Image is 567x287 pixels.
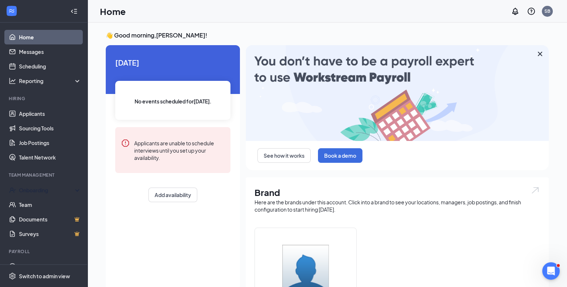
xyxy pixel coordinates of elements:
svg: UserCheck [9,186,16,194]
h1: Brand [255,186,540,198]
div: Hiring [9,95,80,102]
svg: Error [121,139,130,148]
a: Job Postings [19,135,81,150]
a: Scheduling [19,59,81,74]
h1: Home [100,5,126,17]
span: No events scheduled for [DATE] . [135,97,211,105]
button: See how it works [257,148,311,163]
svg: Cross [536,50,544,58]
div: Switch to admin view [19,272,70,280]
img: payroll-large.gif [246,45,549,141]
a: Sourcing Tools [19,121,81,135]
a: Team [19,197,81,212]
a: Home [19,30,81,44]
span: [DATE] [115,57,230,68]
svg: QuestionInfo [527,7,536,16]
a: Talent Network [19,150,81,165]
div: Payroll [9,248,80,255]
a: Messages [19,44,81,59]
svg: WorkstreamLogo [8,7,15,15]
svg: Collapse [70,8,78,15]
a: DocumentsCrown [19,212,81,227]
a: PayrollCrown [19,259,81,274]
button: Book a demo [318,148,362,163]
a: Applicants [19,106,81,121]
div: Applicants are unable to schedule interviews until you set up your availability. [134,139,225,161]
svg: Analysis [9,77,16,84]
h3: 👋 Good morning, [PERSON_NAME] ! [106,31,549,39]
img: open.6027fd2a22e1237b5b06.svg [531,186,540,194]
button: Add availability [148,188,197,202]
a: SurveysCrown [19,227,81,241]
iframe: Intercom live chat [542,262,560,280]
div: SB [544,8,550,14]
svg: Notifications [511,7,520,16]
svg: Settings [9,272,16,280]
div: Here are the brands under this account. Click into a brand to see your locations, managers, job p... [255,198,540,213]
div: Onboarding [19,186,75,194]
div: Reporting [19,77,82,84]
div: Team Management [9,172,80,178]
